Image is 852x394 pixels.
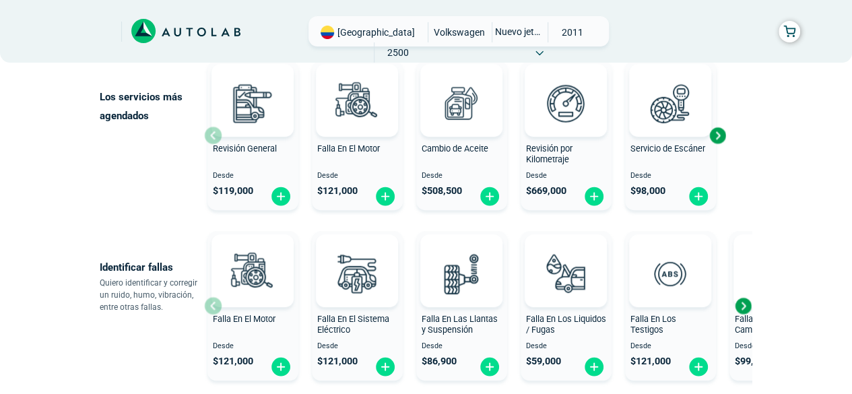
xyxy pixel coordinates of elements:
span: Cambio de Aceite [422,143,488,154]
img: cambio_de_aceite-v3.svg [432,73,491,133]
button: Falla En El Motor Desde $121,000 [207,231,298,381]
span: Falla En El Motor [213,314,275,324]
span: Revisión General [213,143,277,154]
span: $ 121,000 [317,356,358,367]
img: fi_plus-circle2.svg [688,186,709,207]
img: AD0BCuuxAAAAAElFTkSuQmCC [441,237,482,277]
span: Desde [630,342,711,351]
img: AD0BCuuxAAAAAElFTkSuQmCC [232,67,273,107]
button: Servicio de Escáner Desde $98,000 [625,61,716,210]
button: Revisión General Desde $119,000 [207,61,298,210]
img: fi_plus-circle2.svg [374,186,396,207]
img: diagnostic_engine-v3.svg [327,73,387,133]
img: AD0BCuuxAAAAAElFTkSuQmCC [650,67,690,107]
span: Desde [735,342,815,351]
button: Falla En Los Liquidos / Fugas Desde $59,000 [521,231,612,381]
span: $ 121,000 [630,356,671,367]
span: Desde [422,342,502,351]
img: fi_plus-circle2.svg [479,186,500,207]
span: Revisión por Kilometraje [526,143,572,165]
span: $ 99,000 [735,356,770,367]
img: AD0BCuuxAAAAAElFTkSuQmCC [232,237,273,277]
p: Quiero identificar y corregir un ruido, humo, vibración, entre otras fallas. [100,277,204,313]
span: $ 86,900 [422,356,457,367]
button: Revisión por Kilometraje Desde $669,000 [521,61,612,210]
img: escaner-v3.svg [641,73,700,133]
img: fi_plus-circle2.svg [583,356,605,377]
img: AD0BCuuxAAAAAElFTkSuQmCC [337,237,377,277]
img: fi_plus-circle2.svg [479,356,500,377]
img: diagnostic_caja-de-cambios-v3.svg [745,244,804,303]
span: $ 508,500 [422,185,462,197]
span: VOLKSWAGEN [434,22,485,42]
button: Falla En Los Testigos Desde $121,000 [625,231,716,381]
span: Desde [526,342,606,351]
span: Falla En La Caja de Cambio [735,314,806,335]
span: Falla En Los Testigos [630,314,676,335]
span: Servicio de Escáner [630,143,705,154]
img: diagnostic_gota-de-sangre-v3.svg [536,244,595,303]
img: diagnostic_diagnostic_abs-v3.svg [641,244,700,303]
img: revision_general-v3.svg [223,73,282,133]
img: diagnostic_suspension-v3.svg [432,244,491,303]
span: $ 119,000 [213,185,253,197]
span: Desde [317,172,397,180]
span: $ 121,000 [317,185,358,197]
span: Desde [526,172,606,180]
span: $ 59,000 [526,356,561,367]
span: Desde [317,342,397,351]
img: fi_plus-circle2.svg [270,356,292,377]
img: fi_plus-circle2.svg [688,356,709,377]
span: Falla En El Motor [317,143,380,154]
span: Falla En El Sistema Eléctrico [317,314,389,335]
span: NUEVO JETTA [492,22,540,41]
span: 2500 [374,42,422,63]
img: AD0BCuuxAAAAAElFTkSuQmCC [650,237,690,277]
span: Falla En Los Liquidos / Fugas [526,314,606,335]
span: Desde [213,342,293,351]
button: Cambio de Aceite Desde $508,500 [416,61,507,210]
span: 2011 [548,22,596,42]
span: Desde [630,172,711,180]
span: Desde [213,172,293,180]
img: AD0BCuuxAAAAAElFTkSuQmCC [441,67,482,107]
img: fi_plus-circle2.svg [374,356,396,377]
div: Next slide [707,125,727,145]
button: Falla En El Sistema Eléctrico Desde $121,000 [312,231,403,381]
span: Falla En Las Llantas y Suspensión [422,314,498,335]
span: $ 669,000 [526,185,566,197]
img: Flag of COLOMBIA [321,26,334,39]
button: Falla En El Motor Desde $121,000 [312,61,403,210]
span: $ 98,000 [630,185,665,197]
p: Los servicios más agendados [100,88,204,125]
img: AD0BCuuxAAAAAElFTkSuQmCC [546,237,586,277]
div: Next slide [733,296,753,316]
button: Falla En Las Llantas y Suspensión Desde $86,900 [416,231,507,381]
img: diagnostic_bombilla-v3.svg [327,244,387,303]
button: Falla En La Caja de Cambio Desde $99,000 [729,231,820,381]
span: $ 121,000 [213,356,253,367]
span: Desde [422,172,502,180]
span: [GEOGRAPHIC_DATA] [337,26,415,39]
img: revision_por_kilometraje-v3.svg [536,73,595,133]
img: fi_plus-circle2.svg [270,186,292,207]
p: Identificar fallas [100,258,204,277]
img: diagnostic_engine-v3.svg [223,244,282,303]
img: AD0BCuuxAAAAAElFTkSuQmCC [546,67,586,107]
img: fi_plus-circle2.svg [583,186,605,207]
img: AD0BCuuxAAAAAElFTkSuQmCC [337,67,377,107]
